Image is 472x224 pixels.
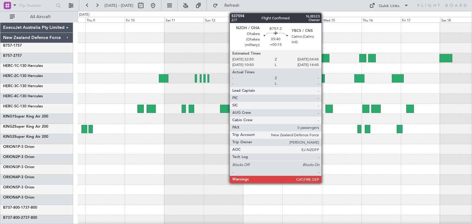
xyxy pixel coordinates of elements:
[3,155,18,159] span: ORION2
[3,64,16,68] span: HERC-1
[3,186,34,189] a: ORION5P-3 Orion
[104,3,133,8] span: [DATE] - [DATE]
[3,145,18,149] span: ORION1
[361,17,401,22] div: Thu 16
[85,17,125,22] div: Thu 9
[19,1,54,10] input: Trip Number
[3,44,22,48] a: B757-1757
[3,216,37,220] a: B737-800-2737-800
[3,206,23,210] span: B737-800-1
[7,12,67,22] button: All Aircraft
[125,17,164,22] div: Fri 10
[3,74,16,78] span: HERC-2
[3,165,18,169] span: ORION3
[322,17,361,22] div: Wed 15
[204,17,243,22] div: Sun 12
[3,64,43,68] a: HERC-1C-130 Hercules
[379,3,399,9] div: Quick Links
[282,17,322,22] div: Tue 14
[210,1,247,10] button: Refresh
[3,44,15,48] span: B757-1
[3,95,16,98] span: HERC-4
[366,1,412,10] button: Quick Links
[3,176,34,179] a: ORION4P-3 Orion
[243,17,282,22] div: Mon 13
[3,145,34,149] a: ORION1P-3 Orion
[3,135,48,139] a: KING3Super King Air 200
[3,186,18,189] span: ORION5
[3,95,43,98] a: HERC-4C-130 Hercules
[3,216,23,220] span: B737-800-2
[79,12,89,17] div: [DATE]
[3,115,48,118] a: KING1Super King Air 200
[16,15,65,19] span: All Aircraft
[3,165,34,169] a: ORION3P-3 Orion
[3,135,14,139] span: KING3
[3,206,37,210] a: B737-800-1737-800
[3,54,15,58] span: B757-2
[164,17,204,22] div: Sat 11
[3,54,22,58] a: B757-2757
[3,115,14,118] span: KING1
[3,74,43,78] a: HERC-2C-130 Hercules
[219,3,245,8] span: Refresh
[3,196,18,199] span: ORION6
[3,176,18,179] span: ORION4
[3,105,16,108] span: HERC-5
[3,196,34,199] a: ORION6P-3 Orion
[3,84,43,88] a: HERC-3C-130 Hercules
[3,105,43,108] a: HERC-5C-130 Hercules
[3,125,14,129] span: KING2
[3,155,34,159] a: ORION2P-3 Orion
[401,17,440,22] div: Fri 17
[3,84,16,88] span: HERC-3
[3,125,48,129] a: KING2Super King Air 200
